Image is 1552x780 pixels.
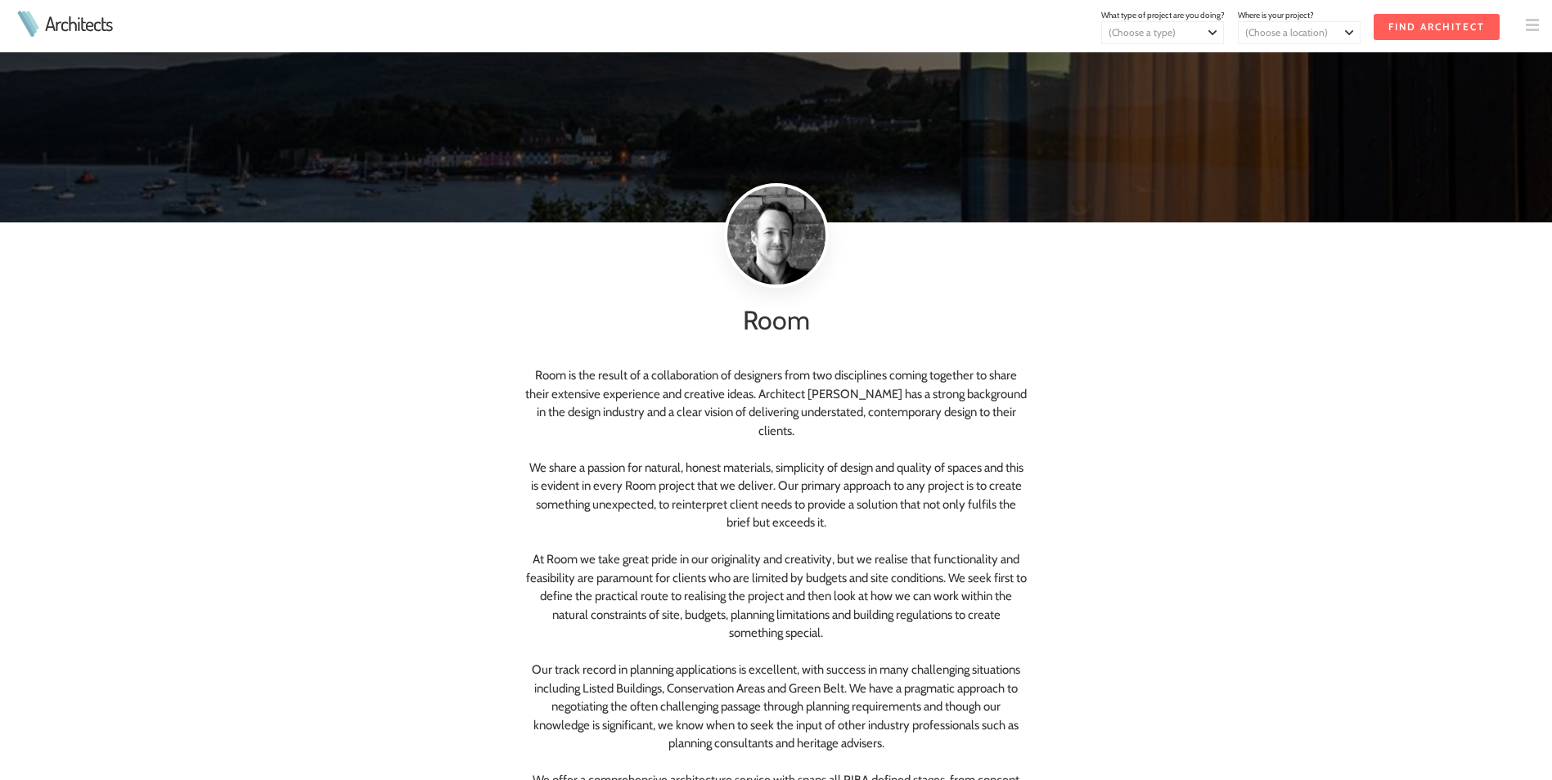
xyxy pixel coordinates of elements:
input: Find Architect [1374,14,1500,40]
a: Architects [45,14,112,34]
span: Where is your project? [1238,10,1314,20]
h1: Room [371,301,1182,340]
span: What type of project are you doing? [1101,10,1225,20]
img: Architects [13,11,43,37]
